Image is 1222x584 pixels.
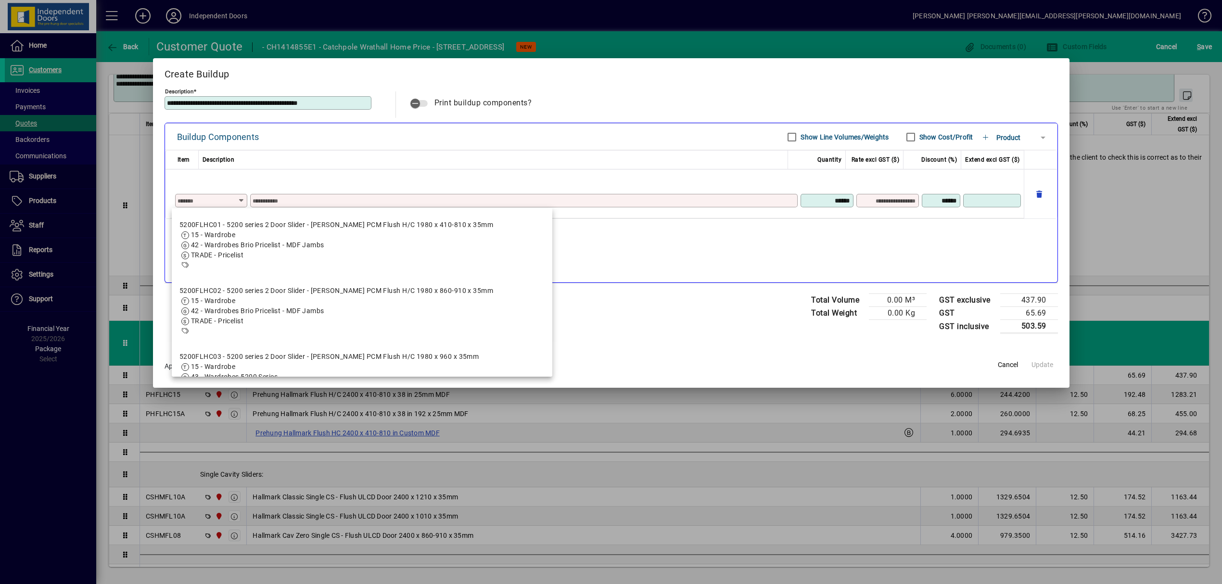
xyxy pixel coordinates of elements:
[1000,307,1058,320] td: 65.69
[434,98,532,107] span: Print buildup components?
[1000,294,1058,307] td: 437.90
[191,231,236,239] span: 15 - Wardrobe
[934,320,1000,333] td: GST inclusive
[203,154,235,165] span: Description
[921,154,957,165] span: Discount (%)
[179,286,493,296] div: 5200FLHC02 - 5200 series 2 Door Slider - [PERSON_NAME] PCM Flush H/C 1980 x 860-910 x 35mm
[172,212,552,278] mat-option: 5200FLHC01 - 5200 series 2 Door Slider - Hume PCM Flush H/C 1980 x 410-810 x 35mm
[806,307,869,320] td: Total Weight
[165,362,181,370] span: Apply
[165,88,193,95] mat-label: Description
[806,294,869,307] td: Total Volume
[965,154,1020,165] span: Extend excl GST ($)
[869,294,927,307] td: 0.00 M³
[191,363,236,370] span: 15 - Wardrobe
[1031,360,1053,370] span: Update
[191,317,243,325] span: TRADE - Pricelist
[934,307,1000,320] td: GST
[1000,320,1058,333] td: 503.59
[172,278,552,344] mat-option: 5200FLHC02 - 5200 series 2 Door Slider - Hume PCM Flush H/C 1980 x 860-910 x 35mm
[191,251,243,259] span: TRADE - Pricelist
[993,356,1023,374] button: Cancel
[177,129,259,145] div: Buildup Components
[852,154,900,165] span: Rate excl GST ($)
[153,58,1069,86] h2: Create Buildup
[191,307,324,315] span: 42 - Wardrobes Brio Pricelist - MDF Jambs
[869,307,927,320] td: 0.00 Kg
[191,241,324,249] span: 42 - Wardrobes Brio Pricelist - MDF Jambs
[1027,356,1058,374] button: Update
[179,220,493,230] div: 5200FLHC01 - 5200 series 2 Door Slider - [PERSON_NAME] PCM Flush H/C 1980 x 410-810 x 35mm
[934,294,1000,307] td: GST exclusive
[179,352,479,362] div: 5200FLHC03 - 5200 series 2 Door Slider - [PERSON_NAME] PCM Flush H/C 1980 x 960 x 35mm
[191,297,236,305] span: 15 - Wardrobe
[917,132,973,142] label: Show Cost/Profit
[172,344,552,400] mat-option: 5200FLHC03 - 5200 series 2 Door Slider - Hume PCM Flush H/C 1980 x 960 x 35mm
[817,154,841,165] span: Quantity
[799,132,889,142] label: Show Line Volumes/Weights
[178,154,190,165] span: Item
[998,360,1018,370] span: Cancel
[191,373,278,381] span: 43 - Wardrobes 5200 Series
